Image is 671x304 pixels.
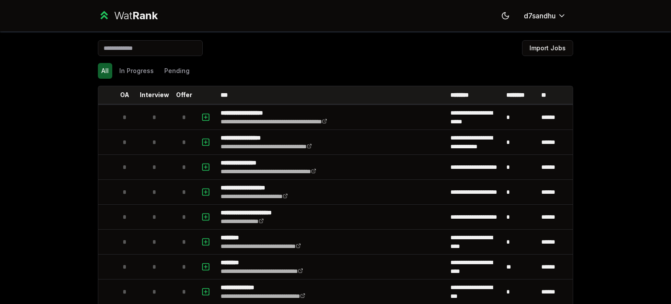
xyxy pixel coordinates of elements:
[161,63,193,79] button: Pending
[524,10,556,21] span: d7sandhu
[522,40,573,56] button: Import Jobs
[98,9,158,23] a: WatRank
[114,9,158,23] div: Wat
[517,8,573,24] button: d7sandhu
[132,9,158,22] span: Rank
[176,91,192,99] p: Offer
[116,63,157,79] button: In Progress
[98,63,112,79] button: All
[140,91,169,99] p: Interview
[120,91,129,99] p: OA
